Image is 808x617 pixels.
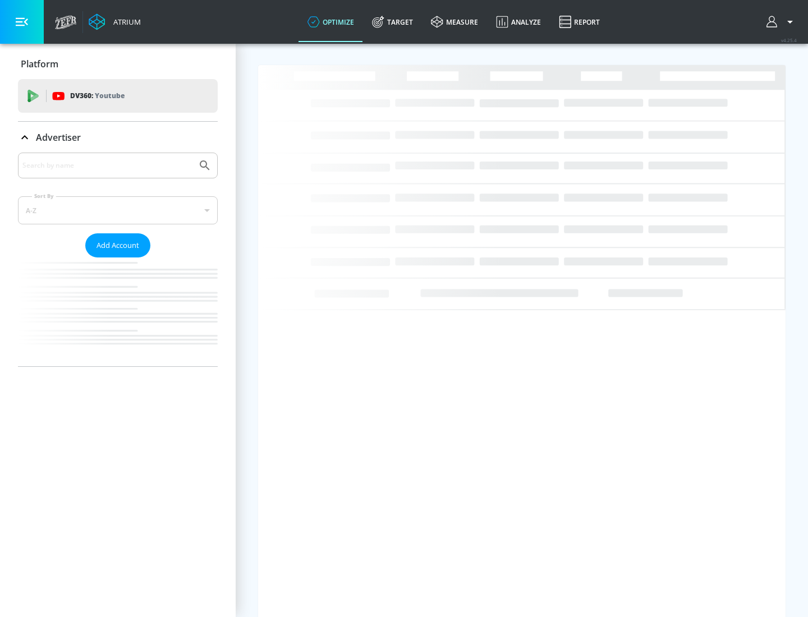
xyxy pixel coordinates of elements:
[18,257,218,366] nav: list of Advertiser
[422,2,487,42] a: measure
[299,2,363,42] a: optimize
[550,2,609,42] a: Report
[363,2,422,42] a: Target
[95,90,125,102] p: Youtube
[32,192,56,200] label: Sort By
[18,153,218,366] div: Advertiser
[36,131,81,144] p: Advertiser
[22,158,192,173] input: Search by name
[85,233,150,257] button: Add Account
[18,196,218,224] div: A-Z
[781,37,797,43] span: v 4.25.4
[18,79,218,113] div: DV360: Youtube
[21,58,58,70] p: Platform
[109,17,141,27] div: Atrium
[70,90,125,102] p: DV360:
[89,13,141,30] a: Atrium
[487,2,550,42] a: Analyze
[18,48,218,80] div: Platform
[97,239,139,252] span: Add Account
[18,122,218,153] div: Advertiser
